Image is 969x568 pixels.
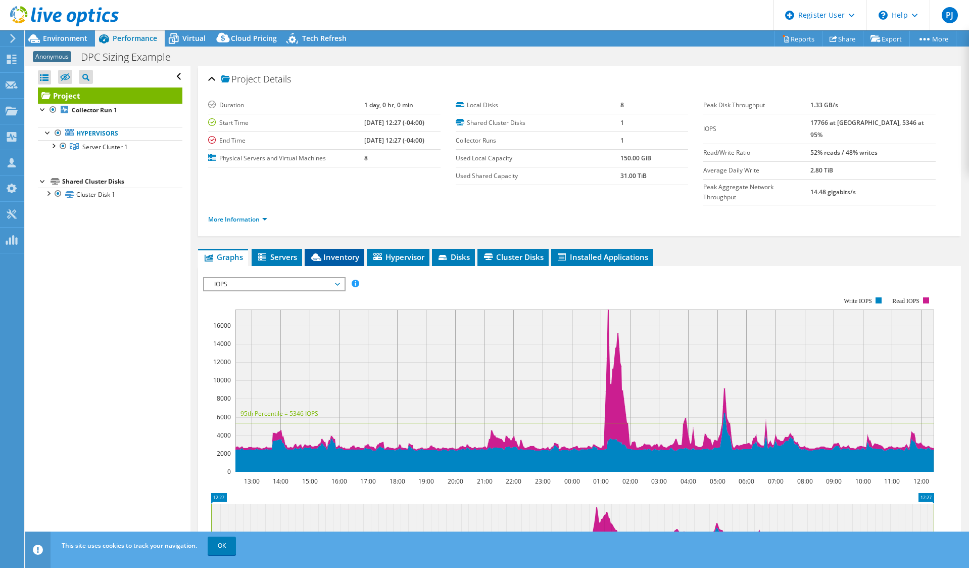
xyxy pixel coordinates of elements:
text: 18:00 [389,477,405,486]
label: Used Local Capacity [456,153,620,163]
text: 6000 [217,413,231,421]
text: Read IOPS [892,297,919,304]
text: 95th Percentile = 5346 IOPS [240,409,318,418]
a: Hypervisors [38,127,182,140]
label: Local Disks [456,100,620,110]
text: 06:00 [738,477,754,486]
label: Average Daily Write [703,165,810,176]
text: 22:00 [505,477,521,486]
span: Tech Refresh [302,33,347,43]
text: 21:00 [476,477,492,486]
span: Server Cluster 1 [82,143,128,151]
text: Write IOPS [844,297,872,304]
label: Collector Runs [456,136,620,146]
span: Environment [43,33,87,43]
text: 0 [227,467,231,476]
text: 08:00 [797,477,812,486]
text: 03:00 [651,477,666,486]
span: Performance [113,33,157,43]
a: Server Cluster 1 [38,140,182,153]
text: 2000 [217,449,231,458]
b: 2.80 TiB [810,166,833,174]
text: 16:00 [331,477,347,486]
label: Read/Write Ratio [703,148,810,158]
text: 14:00 [272,477,288,486]
text: 00:00 [564,477,579,486]
a: Export [863,31,910,47]
text: 4000 [217,431,231,440]
b: 8 [364,154,368,162]
text: 23:00 [535,477,550,486]
a: More Information [208,215,267,224]
b: 1.33 GB/s [810,101,838,109]
b: 1 day, 0 hr, 0 min [364,101,413,109]
b: 14.48 gigabits/s [810,188,856,196]
span: Anonymous [33,51,71,62]
text: 04:00 [680,477,696,486]
span: Details [263,73,291,85]
a: Cluster Disk 1 [38,188,182,201]
text: 10000 [213,376,231,384]
a: More [909,31,956,47]
label: Peak Aggregate Network Throughput [703,182,810,202]
span: Hypervisor [372,252,424,262]
span: Installed Applications [556,252,648,262]
label: IOPS [703,124,810,134]
text: 19:00 [418,477,433,486]
text: 17:00 [360,477,375,486]
text: 15:00 [302,477,317,486]
label: Shared Cluster Disks [456,118,620,128]
text: 20:00 [447,477,463,486]
b: 8 [620,101,624,109]
b: 1 [620,136,624,145]
b: [DATE] 12:27 (-04:00) [364,136,424,145]
text: 01:00 [593,477,608,486]
text: 16000 [213,321,231,330]
span: Virtual [182,33,206,43]
span: Servers [257,252,297,262]
text: 07:00 [767,477,783,486]
b: [DATE] 12:27 (-04:00) [364,118,424,127]
label: Peak Disk Throughput [703,100,810,110]
b: 17766 at [GEOGRAPHIC_DATA], 5346 at 95% [810,118,924,139]
text: 8000 [217,394,231,403]
text: 12:00 [913,477,929,486]
text: 11:00 [884,477,899,486]
label: Used Shared Capacity [456,171,620,181]
a: OK [208,537,236,555]
label: Start Time [208,118,364,128]
label: Duration [208,100,364,110]
svg: \n [879,11,888,20]
span: Cluster Disks [482,252,544,262]
text: 13:00 [244,477,259,486]
b: 52% reads / 48% writes [810,148,878,157]
b: Collector Run 1 [72,106,117,114]
text: 12000 [213,358,231,366]
b: 31.00 TiB [620,171,647,180]
span: Graphs [203,252,243,262]
span: PJ [942,7,958,23]
span: IOPS [209,278,339,290]
h1: DPC Sizing Example [76,52,186,63]
a: Collector Run 1 [38,104,182,117]
span: Cloud Pricing [231,33,277,43]
label: End Time [208,136,364,146]
span: Disks [437,252,470,262]
b: 1 [620,118,624,127]
text: 09:00 [826,477,841,486]
a: Reports [774,31,822,47]
b: 150.00 GiB [620,154,651,162]
a: Project [38,88,182,104]
text: 05:00 [709,477,725,486]
span: Inventory [310,252,359,262]
span: This site uses cookies to track your navigation. [62,541,197,550]
span: Project [221,74,261,84]
a: Share [822,31,863,47]
label: Physical Servers and Virtual Machines [208,153,364,163]
div: Shared Cluster Disks [62,176,182,188]
text: 02:00 [622,477,638,486]
text: 14000 [213,339,231,348]
text: 10:00 [855,477,870,486]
